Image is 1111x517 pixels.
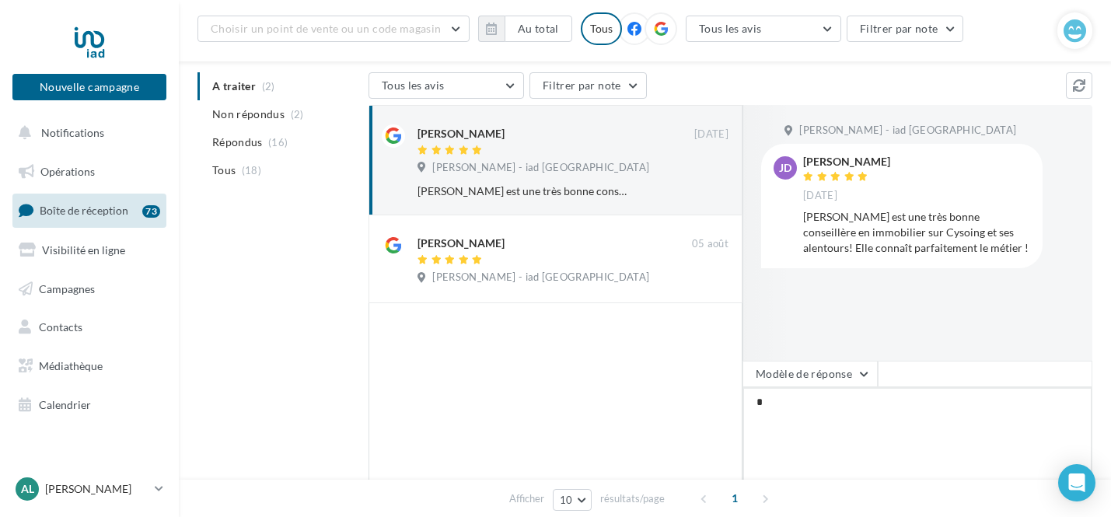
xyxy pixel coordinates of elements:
[529,72,647,99] button: Filtrer par note
[42,243,125,257] span: Visibilité en ligne
[799,124,1016,138] span: [PERSON_NAME] - iad [GEOGRAPHIC_DATA]
[39,320,82,334] span: Contacts
[211,22,441,35] span: Choisir un point de vente ou un code magasin
[212,107,285,122] span: Non répondus
[369,72,524,99] button: Tous les avis
[9,234,169,267] a: Visibilité en ligne
[12,474,166,504] a: Al [PERSON_NAME]
[291,108,304,121] span: (2)
[417,126,505,141] div: [PERSON_NAME]
[45,481,148,497] p: [PERSON_NAME]
[505,16,572,42] button: Au total
[417,236,505,251] div: [PERSON_NAME]
[581,12,622,45] div: Tous
[9,273,169,306] a: Campagnes
[39,281,95,295] span: Campagnes
[9,117,163,149] button: Notifications
[1058,464,1095,501] div: Open Intercom Messenger
[847,16,964,42] button: Filtrer par note
[803,189,837,203] span: [DATE]
[686,16,841,42] button: Tous les avis
[39,359,103,372] span: Médiathèque
[417,183,627,199] div: [PERSON_NAME] est une très bonne conseillère en immobilier sur Cysoing et ses alentours! Elle con...
[560,494,573,506] span: 10
[12,74,166,100] button: Nouvelle campagne
[742,361,878,387] button: Modèle de réponse
[692,237,728,251] span: 05 août
[9,311,169,344] a: Contacts
[478,16,572,42] button: Au total
[803,156,890,167] div: [PERSON_NAME]
[39,398,91,411] span: Calendrier
[699,22,762,35] span: Tous les avis
[268,136,288,148] span: (16)
[553,489,592,511] button: 10
[212,134,263,150] span: Répondus
[41,126,104,139] span: Notifications
[803,209,1030,256] div: [PERSON_NAME] est une très bonne conseillère en immobilier sur Cysoing et ses alentours! Elle con...
[722,486,747,511] span: 1
[432,271,649,285] span: [PERSON_NAME] - iad [GEOGRAPHIC_DATA]
[9,350,169,383] a: Médiathèque
[9,194,169,227] a: Boîte de réception73
[694,128,728,141] span: [DATE]
[600,491,665,506] span: résultats/page
[382,79,445,92] span: Tous les avis
[21,481,34,497] span: Al
[40,204,128,217] span: Boîte de réception
[9,389,169,421] a: Calendrier
[432,161,649,175] span: [PERSON_NAME] - iad [GEOGRAPHIC_DATA]
[242,164,261,176] span: (18)
[9,155,169,188] a: Opérations
[142,205,160,218] div: 73
[779,160,791,176] span: JD
[40,165,95,178] span: Opérations
[197,16,470,42] button: Choisir un point de vente ou un code magasin
[212,162,236,178] span: Tous
[509,491,544,506] span: Afficher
